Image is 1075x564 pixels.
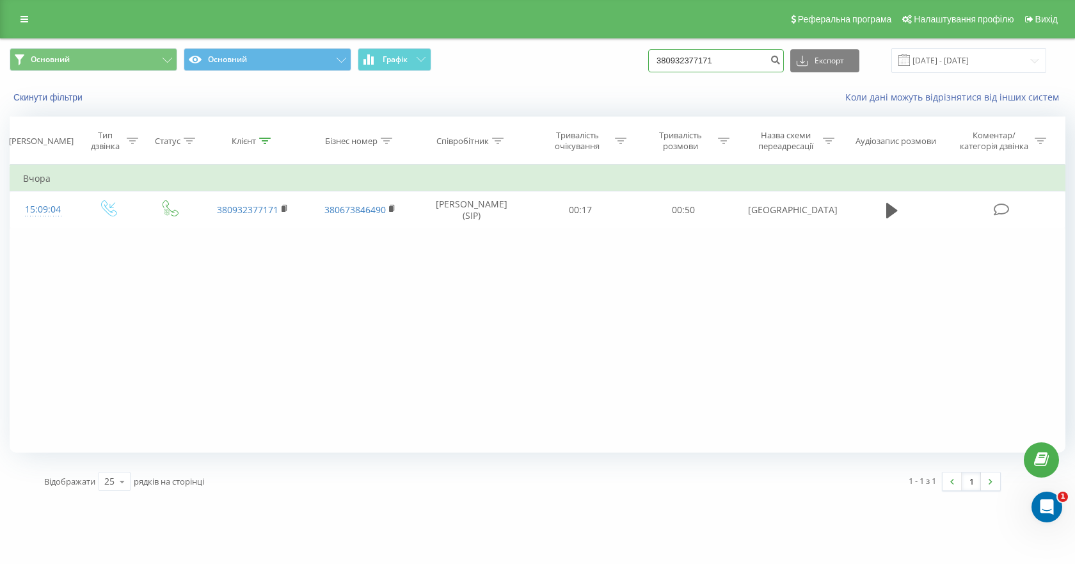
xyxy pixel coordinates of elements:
div: [PERSON_NAME] [9,136,74,147]
div: Тривалість розмови [646,130,715,152]
td: [PERSON_NAME] (SIP) [414,191,529,229]
div: Коментар/категорія дзвінка [957,130,1031,152]
span: 1 [1058,492,1068,502]
div: Клієнт [232,136,256,147]
div: Бізнес номер [325,136,378,147]
div: Тривалість очікування [543,130,612,152]
button: Графік [358,48,431,71]
a: 1 [962,472,981,490]
span: Вихід [1035,14,1058,24]
td: 00:17 [529,191,632,229]
button: Скинути фільтри [10,92,89,103]
iframe: Intercom live chat [1031,492,1062,522]
div: 15:09:04 [23,197,63,222]
span: Основний [31,54,70,65]
a: 380673846490 [324,204,386,216]
button: Експорт [790,49,859,72]
span: Реферальна програма [798,14,892,24]
div: Тип дзвінка [87,130,123,152]
span: рядків на сторінці [134,476,204,487]
td: [GEOGRAPHIC_DATA] [735,191,842,229]
div: Аудіозапис розмови [856,136,936,147]
div: 25 [104,475,115,488]
span: Відображати [44,476,95,487]
div: 1 - 1 з 1 [909,474,936,487]
button: Основний [184,48,351,71]
div: Статус [155,136,180,147]
a: Коли дані можуть відрізнятися вiд інших систем [845,91,1065,103]
span: Налаштування профілю [914,14,1014,24]
span: Графік [383,55,408,64]
input: Пошук за номером [648,49,784,72]
div: Назва схеми переадресації [751,130,820,152]
button: Основний [10,48,177,71]
a: 380932377171 [217,204,278,216]
td: 00:50 [632,191,735,229]
td: Вчора [10,166,1065,191]
div: Співробітник [436,136,489,147]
